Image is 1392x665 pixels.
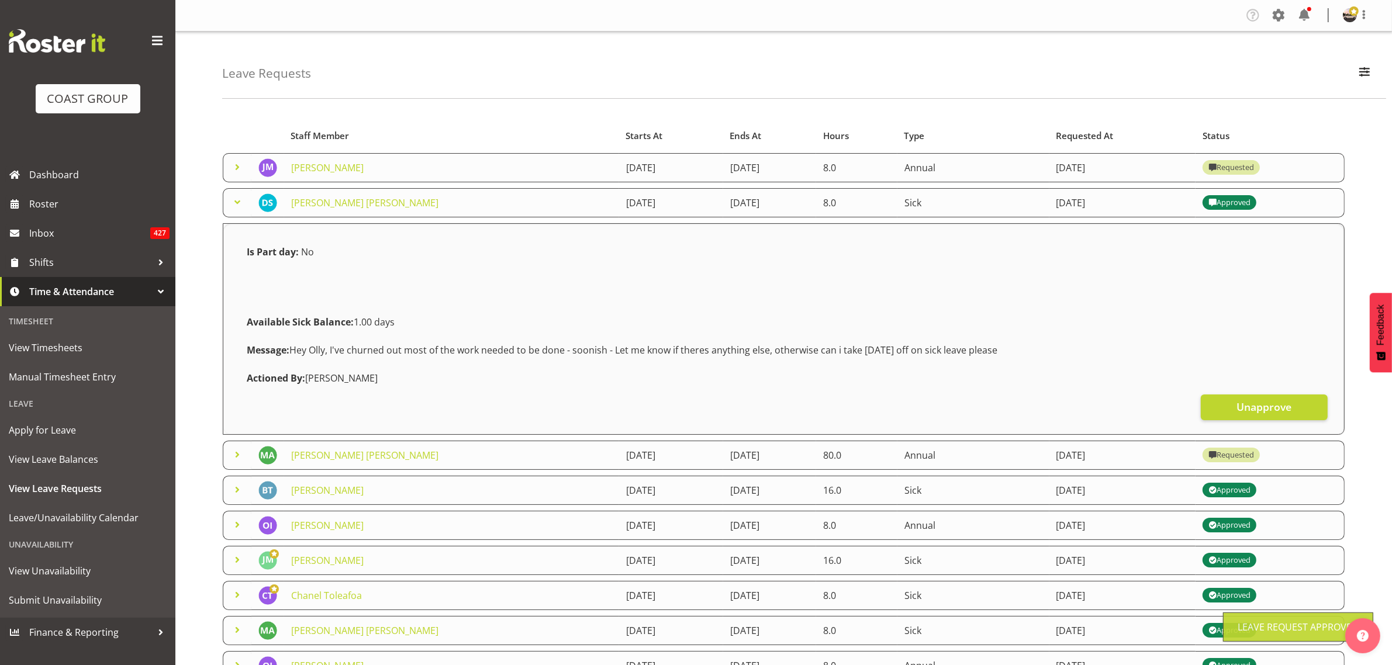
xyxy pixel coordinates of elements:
td: [DATE] [1049,188,1196,217]
a: Apply for Leave [3,415,172,445]
strong: Is Part day: [247,245,299,258]
td: 80.0 [816,441,897,470]
div: Requested [1208,448,1254,462]
td: 8.0 [816,188,897,217]
img: miguel-angel-vicencio-torres9871.jpg [258,621,277,640]
span: View Leave Requests [9,480,167,497]
td: Annual [897,511,1049,540]
td: [DATE] [723,188,816,217]
span: View Timesheets [9,339,167,356]
a: [PERSON_NAME] [PERSON_NAME] [291,624,438,637]
td: [DATE] [1049,476,1196,505]
td: [DATE] [1049,546,1196,575]
img: oliver-ivisoni1095.jpg [258,516,277,535]
span: Dashboard [29,166,170,183]
span: No [301,245,314,258]
td: [DATE] [723,153,816,182]
a: View Timesheets [3,333,172,362]
img: chanel-toleafoa1187.jpg [258,586,277,605]
td: [DATE] [1049,581,1196,610]
td: Sick [897,581,1049,610]
td: 8.0 [816,616,897,645]
a: View Leave Balances [3,445,172,474]
span: Staff Member [291,129,349,143]
button: Filter Employees [1352,61,1377,86]
img: james-maddock1172.jpg [258,551,277,570]
a: [PERSON_NAME] [291,554,364,567]
a: Chanel Toleafoa [291,589,362,602]
td: 16.0 [816,476,897,505]
div: Hey Olly, I've churned out most of the work needed to be done - soonish - Let me know if theres a... [240,336,1328,364]
span: Feedback [1376,304,1386,345]
img: jonathon-mcneill3856.jpg [258,158,277,177]
a: Submit Unavailability [3,586,172,615]
div: Unavailability [3,532,172,556]
span: Shifts [29,254,152,271]
td: [DATE] [1049,616,1196,645]
div: Requested [1208,161,1254,175]
span: Submit Unavailability [9,591,167,609]
span: Unapprove [1236,399,1291,414]
button: Unapprove [1201,394,1328,420]
img: Rosterit website logo [9,29,105,53]
span: View Leave Balances [9,451,167,468]
td: Sick [897,546,1049,575]
span: Inbox [29,224,150,242]
a: [PERSON_NAME] [291,519,364,532]
a: [PERSON_NAME] [291,484,364,497]
span: Finance & Reporting [29,624,152,641]
span: Starts At [626,129,662,143]
td: [DATE] [723,441,816,470]
span: 427 [150,227,170,239]
td: 8.0 [816,511,897,540]
span: View Unavailability [9,562,167,580]
td: [DATE] [619,511,723,540]
strong: Message: [247,344,289,356]
td: Sick [897,188,1049,217]
span: Manual Timesheet Entry [9,368,167,386]
div: Approved [1208,518,1251,532]
span: Apply for Leave [9,421,167,439]
span: Ends At [730,129,761,143]
td: [DATE] [723,581,816,610]
div: Approved [1208,483,1251,497]
img: miguel-angel-vicencio-torres9871.jpg [258,446,277,465]
img: benjamin-thomas-geden4470.jpg [258,481,277,500]
td: [DATE] [1049,441,1196,470]
img: darren-shiu-lun-lau9901.jpg [258,193,277,212]
div: Timesheet [3,309,172,333]
span: Status [1203,129,1229,143]
div: Approved [1208,588,1251,602]
td: [DATE] [619,581,723,610]
span: Leave/Unavailability Calendar [9,509,167,527]
td: [DATE] [619,476,723,505]
td: [DATE] [723,511,816,540]
td: Sick [897,476,1049,505]
span: Requested At [1056,129,1113,143]
strong: Available Sick Balance: [247,316,354,328]
strong: Actioned By: [247,372,305,385]
td: [DATE] [723,616,816,645]
div: Approved [1208,196,1251,210]
div: Leave Request Approved [1238,620,1359,634]
div: COAST GROUP [47,90,129,108]
td: [DATE] [619,546,723,575]
a: Manual Timesheet Entry [3,362,172,392]
td: 8.0 [816,153,897,182]
span: Time & Attendance [29,283,152,300]
div: [PERSON_NAME] [240,364,1328,392]
span: Hours [823,129,849,143]
a: [PERSON_NAME] [PERSON_NAME] [291,449,438,462]
td: 16.0 [816,546,897,575]
td: Annual [897,441,1049,470]
img: help-xxl-2.png [1357,630,1369,642]
td: [DATE] [723,546,816,575]
img: oliver-denforddc9b330c7edf492af7a6959a6be0e48b.png [1343,8,1357,22]
div: 1.00 days [240,308,1328,336]
td: [DATE] [723,476,816,505]
span: Roster [29,195,170,213]
a: View Unavailability [3,556,172,586]
td: Annual [897,153,1049,182]
div: Leave [3,392,172,415]
a: View Leave Requests [3,474,172,503]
